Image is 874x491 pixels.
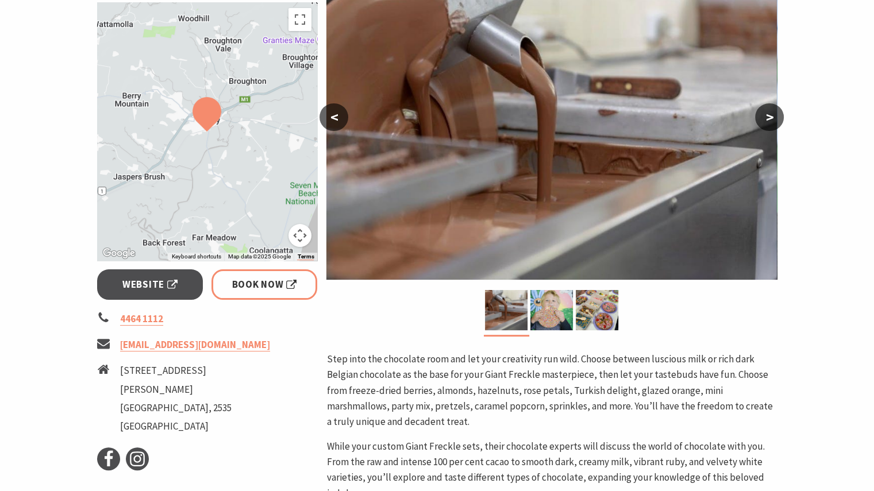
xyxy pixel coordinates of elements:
[232,277,297,292] span: Book Now
[288,8,311,31] button: Toggle fullscreen view
[120,419,232,434] li: [GEOGRAPHIC_DATA]
[120,363,232,378] li: [STREET_ADDRESS]
[120,400,232,416] li: [GEOGRAPHIC_DATA], 2535
[100,246,138,261] img: Google
[122,277,178,292] span: Website
[211,269,318,300] a: Book Now
[97,269,203,300] a: Website
[288,224,311,247] button: Map camera controls
[120,338,270,351] a: [EMAIL_ADDRESS][DOMAIN_NAME]
[326,351,777,430] p: Step into the chocolate room and let your creativity run wild. Choose between luscious milk or ri...
[120,382,232,397] li: [PERSON_NAME]
[319,103,348,131] button: <
[297,253,314,260] a: Terms (opens in new tab)
[576,290,618,330] img: DIY Chocolate Freckle Class
[228,253,290,260] span: Map data ©2025 Google
[530,290,573,330] img: Giant Freckle DIY Chocolate Workshop
[100,246,138,261] a: Open this area in Google Maps (opens a new window)
[120,312,163,326] a: 4464 1112
[171,253,221,261] button: Keyboard shortcuts
[755,103,784,131] button: >
[485,290,528,330] img: The Treat Factory Chocolate Production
